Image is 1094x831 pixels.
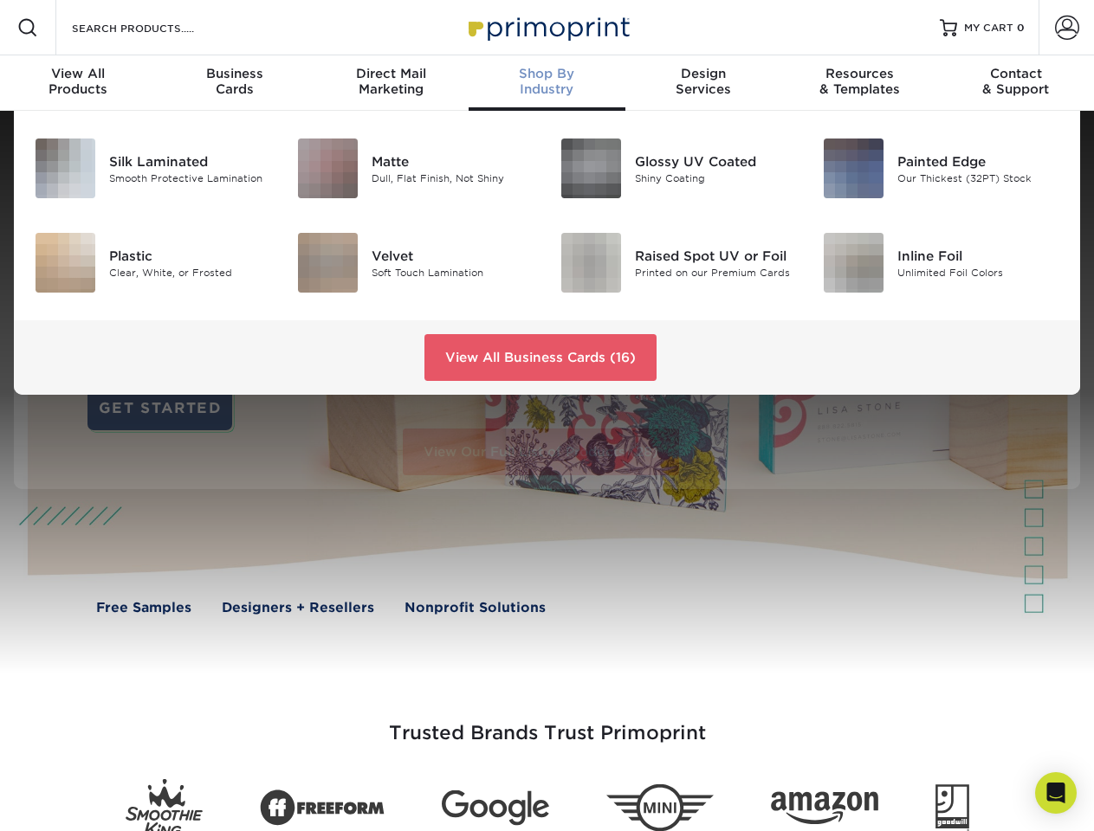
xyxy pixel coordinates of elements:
a: View All Business Cards (16) [424,334,657,381]
div: Cards [156,66,312,97]
span: MY CART [964,21,1013,35]
a: Shop ByIndustry [469,55,625,111]
input: SEARCH PRODUCTS..... [70,17,239,38]
span: Direct Mail [313,66,469,81]
span: Resources [781,66,937,81]
div: Services [625,66,781,97]
a: BusinessCards [156,55,312,111]
div: & Templates [781,66,937,97]
div: Industry [469,66,625,97]
span: Business [156,66,312,81]
a: DesignServices [625,55,781,111]
span: 0 [1017,22,1025,34]
a: Direct MailMarketing [313,55,469,111]
div: Open Intercom Messenger [1035,772,1077,814]
img: Goodwill [935,784,969,831]
span: Design [625,66,781,81]
img: Google [442,790,549,826]
a: View Our Full List of Products (28) [403,428,679,475]
img: Amazon [771,792,878,825]
img: Primoprint [461,9,634,46]
span: Shop By [469,66,625,81]
h3: Trusted Brands Trust Primoprint [41,680,1054,765]
div: Marketing [313,66,469,97]
a: Resources& Templates [781,55,937,111]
